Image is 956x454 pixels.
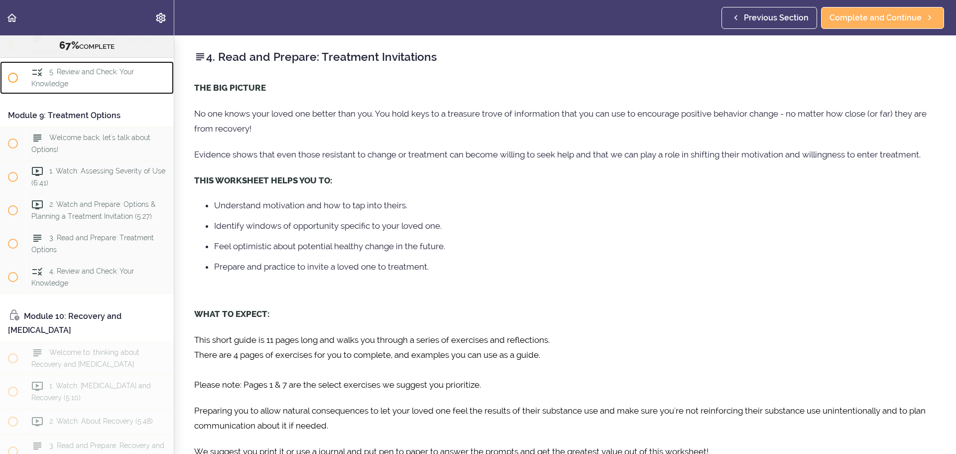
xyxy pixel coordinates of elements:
[214,199,936,212] li: Understand motivation and how to tap into theirs.
[194,335,550,390] span: This short guide is 11 pages long and walks you through a series of exercises and reflections. Th...
[194,106,936,136] p: No one knows your loved one better than you. You hold keys to a treasure trove of information tha...
[214,240,936,253] li: Feel optimistic about potential healthy change in the future.
[214,260,936,273] li: Prepare and practice to invite a loved one to treatment.
[194,175,332,185] strong: THIS WORKSHEET HELPS YOU TO:
[721,7,817,29] a: Previous Section
[59,39,79,51] span: 67%
[194,48,936,65] h2: 4. Read and Prepare: Treatment Invitations
[194,147,936,162] p: Evidence shows that even those resistant to change or treatment can become willing to seek help a...
[830,12,922,24] span: Complete and Continue
[194,309,269,319] strong: WHAT TO EXPECT:
[194,406,926,431] span: Preparing you to allow natural consequences to let your loved one feel the results of their subst...
[214,219,936,232] li: Identify windows of opportunity specific to your loved one.
[6,12,18,24] svg: Back to course curriculum
[31,68,134,88] span: 5. Review and Check: Your Knowledge
[821,7,944,29] a: Complete and Continue
[31,200,155,220] span: 2. Watch and Prepare: Options & Planning a Treatment Invitation (5:27)
[31,167,165,186] span: 1. Watch: Assessing Severity of Use (6:41)
[744,12,809,24] span: Previous Section
[31,134,150,153] span: Welcome back, let's talk about Options!
[31,267,134,287] span: 4. Review and Check: Your Knowledge
[12,39,161,52] div: COMPLETE
[49,417,153,425] span: 2. Watch: About Recovery (5:48)
[31,382,151,401] span: 1. Watch: [MEDICAL_DATA] and Recovery (5:10)
[194,83,266,93] strong: THE BIG PICTURE
[31,234,154,253] span: 3. Read and Prepare: Treatment Options
[155,12,167,24] svg: Settings Menu
[31,348,139,368] span: Welcome to: thinking about Recovery and [MEDICAL_DATA]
